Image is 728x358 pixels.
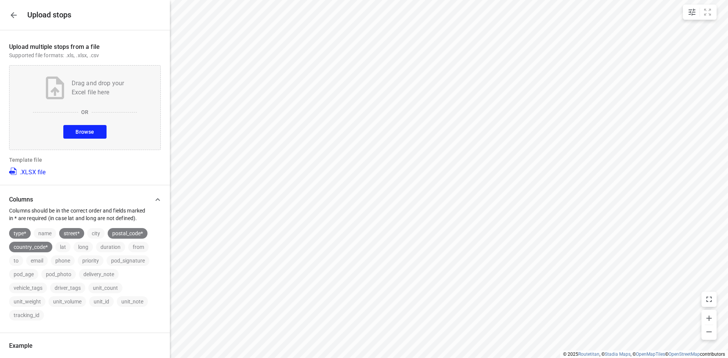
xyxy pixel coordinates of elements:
[41,271,76,277] span: pod_photo
[605,352,631,357] a: Stadia Maps
[78,258,104,264] span: priority
[9,196,150,203] p: Columns
[636,352,665,357] a: OpenMapTiles
[117,299,148,305] span: unit_note
[81,108,88,116] p: OR
[75,127,94,137] span: Browse
[27,11,71,19] h5: Upload stops
[9,258,23,264] span: to
[668,352,700,357] a: OpenStreetMap
[55,244,71,250] span: lat
[9,207,150,222] p: Columns should be in the correct order and fields marked in * are required (in case lat and long ...
[26,258,48,264] span: email
[63,125,106,139] button: Browse
[74,244,93,250] span: long
[96,244,125,250] span: duration
[128,244,149,250] span: from
[9,299,45,305] span: unit_weight
[79,271,119,277] span: delivery_note
[59,230,84,236] span: street*
[72,79,124,97] p: Drag and drop your Excel file here
[9,285,47,291] span: vehicle_tags
[9,244,52,250] span: country_code*
[9,167,45,176] a: .XLSX file
[9,271,38,277] span: pod_age
[87,230,105,236] span: city
[578,352,599,357] a: Routetitan
[46,77,64,99] img: Upload file
[50,285,85,291] span: driver_tags
[49,299,86,305] span: unit_volume
[89,299,114,305] span: unit_id
[684,5,700,20] button: Map settings
[9,342,161,349] p: Example
[9,230,31,236] span: type*
[107,258,149,264] span: pod_signature
[683,5,717,20] div: small contained button group
[51,258,75,264] span: phone
[563,352,725,357] li: © 2025 , © , © © contributors
[9,42,161,52] p: Upload multiple stops from a file
[9,156,161,164] p: Template file
[9,222,161,320] div: ColumnsColumns should be in the correct order and fields marked in * are required (in case lat an...
[9,167,18,176] img: XLSX
[88,285,122,291] span: unit_count
[108,230,147,236] span: postal_code*
[9,312,44,318] span: tracking_id
[9,52,161,59] p: Supported file formats: .xls, .xlsx, .csv
[9,192,161,222] div: ColumnsColumns should be in the correct order and fields marked in * are required (in case lat an...
[34,230,56,236] span: name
